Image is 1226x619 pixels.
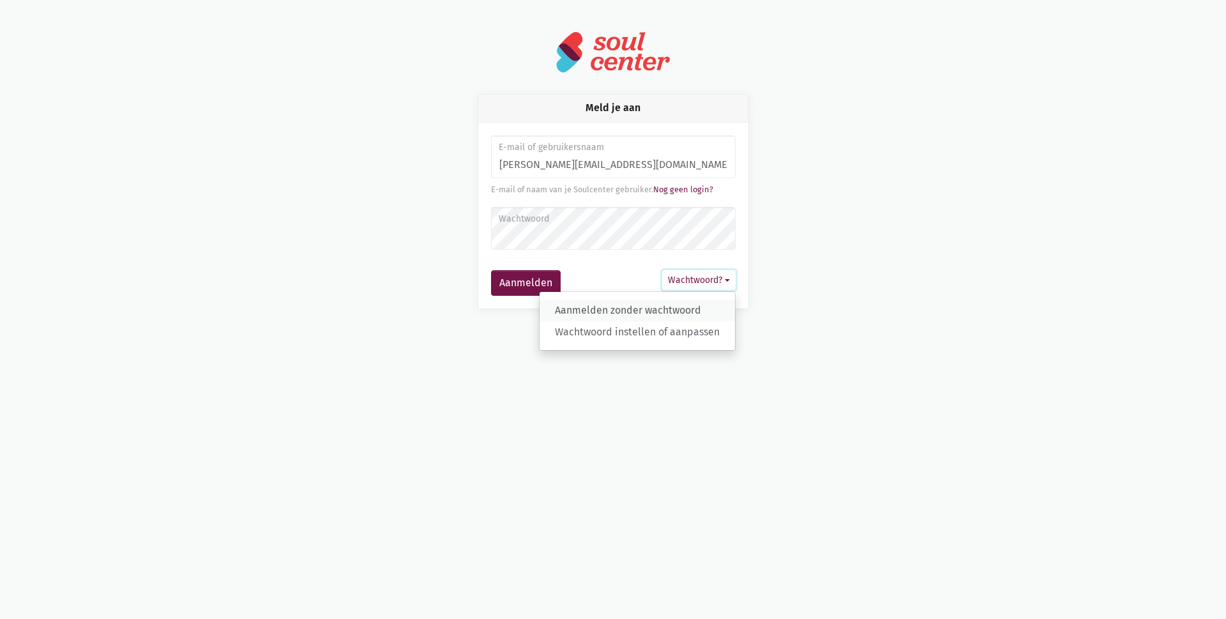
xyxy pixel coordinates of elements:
button: Aanmelden [491,270,561,296]
div: Meld je aan [478,95,748,122]
form: Aanmelden [491,135,736,296]
label: Wachtwoord [499,212,727,226]
div: E-mail of naam van je Soulcenter gebruiker. [491,183,736,196]
img: logo-soulcenter-full.svg [556,31,670,73]
div: Wachtwoord? [539,291,736,351]
button: Wachtwoord? [662,270,736,290]
a: Wachtwoord instellen of aanpassen [540,321,735,343]
a: Nog geen login? [653,185,713,194]
a: Aanmelden zonder wachtwoord [540,300,735,321]
label: E-mail of gebruikersnaam [499,141,727,155]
